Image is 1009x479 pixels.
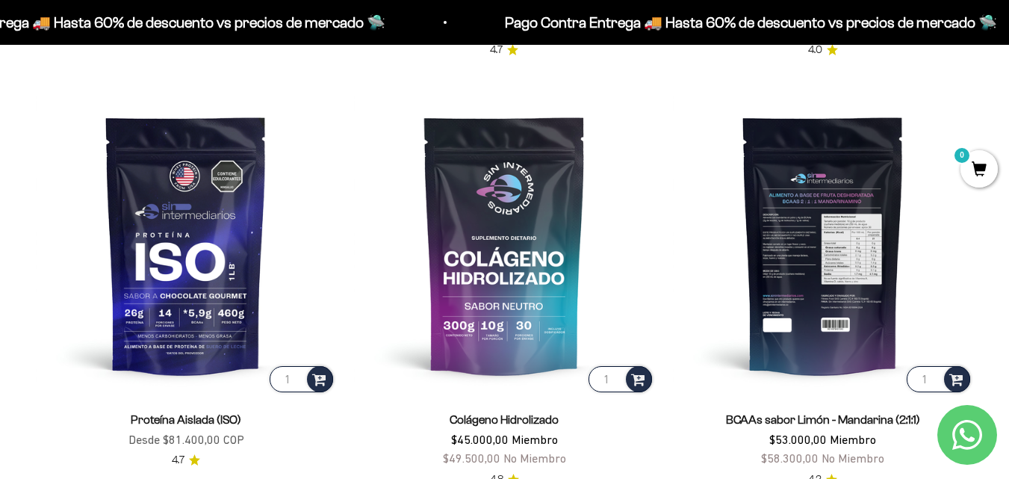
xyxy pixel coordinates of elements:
span: 4.7 [490,42,503,58]
img: BCAAs sabor Limón - Mandarina (2:1:1) [673,94,973,395]
span: $53.000,00 [769,433,827,446]
span: 4.0 [808,42,822,58]
span: $45.000,00 [451,433,509,446]
span: 4.7 [172,452,184,469]
span: Miembro [512,433,558,446]
a: 0 [960,162,998,179]
a: 4.74.7 de 5.0 estrellas [172,452,200,469]
mark: 0 [953,146,971,164]
a: BCAAs sabor Limón - Mandarina (2:1:1) [726,413,920,426]
span: No Miembro [822,451,884,465]
a: 4.04.0 de 5.0 estrellas [808,42,838,58]
p: Pago Contra Entrega 🚚 Hasta 60% de descuento vs precios de mercado 🛸 [500,10,993,34]
span: $58.300,00 [761,451,819,465]
a: Colágeno Hidrolizado [450,413,559,426]
span: No Miembro [503,451,566,465]
a: Proteína Aislada (ISO) [131,413,241,426]
span: Miembro [830,433,876,446]
a: 4.74.7 de 5.0 estrellas [490,42,518,58]
sale-price: Desde $81.400,00 COP [128,430,244,450]
span: $49.500,00 [443,451,500,465]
